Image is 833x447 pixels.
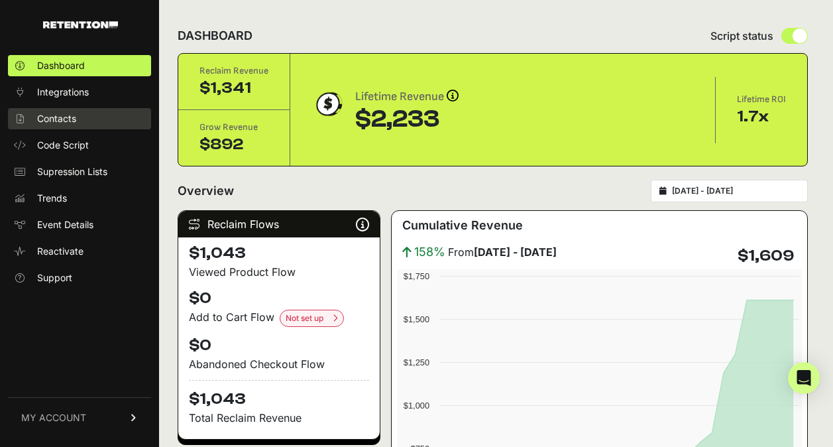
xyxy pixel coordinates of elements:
[402,216,523,235] h3: Cumulative Revenue
[37,59,85,72] span: Dashboard
[788,362,820,394] div: Open Intercom Messenger
[189,410,369,426] p: Total Reclaim Revenue
[37,245,83,258] span: Reactivate
[8,267,151,288] a: Support
[710,28,773,44] span: Script status
[355,88,459,106] div: Lifetime Revenue
[404,401,429,411] text: $1,000
[189,380,369,410] h4: $1,043
[8,214,151,235] a: Event Details
[189,335,369,356] h4: $0
[355,106,459,133] div: $2,233
[189,264,369,280] div: Viewed Product Flow
[37,271,72,285] span: Support
[404,357,429,367] text: $1,250
[8,82,151,103] a: Integrations
[404,314,429,324] text: $1,500
[8,188,151,209] a: Trends
[311,88,345,121] img: dollar-coin-05c43ed7efb7bc0c12610022525b4bbbb207c7efeef5aecc26f025e68dcafac9.png
[448,244,557,260] span: From
[199,134,268,155] div: $892
[738,245,794,267] h4: $1,609
[474,245,557,259] strong: [DATE] - [DATE]
[189,356,369,372] div: Abandoned Checkout Flow
[8,55,151,76] a: Dashboard
[37,139,89,152] span: Code Script
[189,243,369,264] h4: $1,043
[8,135,151,156] a: Code Script
[404,271,429,281] text: $1,750
[37,165,107,178] span: Supression Lists
[737,93,786,106] div: Lifetime ROI
[43,21,118,29] img: Retention.com
[178,211,380,237] div: Reclaim Flows
[737,106,786,127] div: 1.7x
[21,411,86,424] span: MY ACCOUNT
[199,121,268,134] div: Grow Revenue
[37,192,67,205] span: Trends
[8,161,151,182] a: Supression Lists
[8,241,151,262] a: Reactivate
[189,309,369,327] div: Add to Cart Flow
[414,243,445,261] span: 158%
[199,78,268,99] div: $1,341
[37,112,76,125] span: Contacts
[199,64,268,78] div: Reclaim Revenue
[37,218,93,231] span: Event Details
[189,288,369,309] h4: $0
[8,108,151,129] a: Contacts
[8,397,151,438] a: MY ACCOUNT
[37,86,89,99] span: Integrations
[178,27,252,45] h2: DASHBOARD
[178,182,234,200] h2: Overview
